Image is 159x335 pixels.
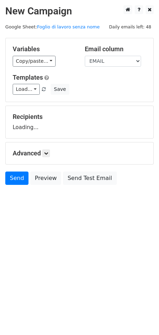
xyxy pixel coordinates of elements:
a: Templates [13,74,43,81]
h2: New Campaign [5,5,154,17]
small: Google Sheet: [5,24,100,29]
a: Foglio di lavoro senza nome [37,24,100,29]
span: Daily emails left: 48 [107,23,154,31]
a: Copy/paste... [13,56,56,67]
h5: Email column [85,45,146,53]
h5: Advanced [13,149,146,157]
a: Daily emails left: 48 [107,24,154,29]
a: Send [5,172,28,185]
h5: Recipients [13,113,146,121]
h5: Variables [13,45,74,53]
button: Save [51,84,69,95]
a: Load... [13,84,40,95]
a: Send Test Email [63,172,116,185]
a: Preview [30,172,61,185]
div: Loading... [13,113,146,131]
